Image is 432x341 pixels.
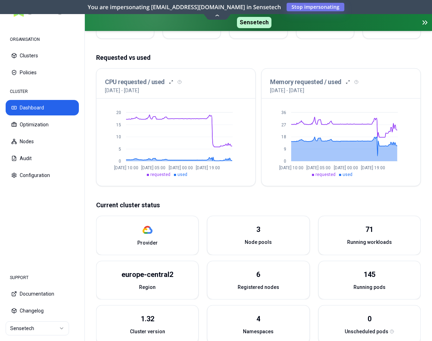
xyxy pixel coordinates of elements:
[96,200,421,210] p: Current cluster status
[6,151,79,166] button: Audit
[116,122,121,127] tspan: 15
[169,165,193,170] tspan: [DATE] 00:00
[139,284,156,291] span: Region
[114,165,138,170] tspan: [DATE] 10:00
[142,225,153,235] img: gcp
[256,225,260,234] div: 3
[119,159,121,164] tspan: 0
[6,65,79,80] button: Policies
[256,314,260,324] div: 4
[130,328,165,335] span: Cluster version
[105,77,165,87] h3: CPU requested / used
[284,159,286,164] tspan: 0
[137,239,158,246] span: Provider
[96,53,421,63] p: Requested vs used
[353,284,386,291] span: Running pods
[6,48,79,63] button: Clusters
[256,270,260,279] div: 6
[347,239,392,246] span: Running workloads
[141,165,165,170] tspan: [DATE] 05:00
[364,270,375,279] div: 145
[245,239,272,246] span: Node pools
[150,172,170,177] span: requested
[270,87,304,94] p: [DATE] - [DATE]
[343,172,352,177] span: used
[361,165,385,170] tspan: [DATE] 19:00
[6,84,79,99] div: CLUSTER
[238,284,279,291] span: Registered nodes
[116,110,121,115] tspan: 20
[281,122,286,127] tspan: 27
[6,117,79,132] button: Optimization
[6,303,79,318] button: Changelog
[334,165,358,170] tspan: [DATE] 00:00
[6,168,79,183] button: Configuration
[365,225,373,234] div: 71
[281,134,286,139] tspan: 18
[116,134,121,139] tspan: 10
[243,328,274,335] span: Namespaces
[281,110,286,115] tspan: 36
[121,270,173,279] div: europe-central2
[6,32,79,46] div: ORGANISATION
[6,134,79,149] button: Nodes
[196,165,220,170] tspan: [DATE] 19:00
[284,147,286,152] tspan: 9
[315,172,336,177] span: requested
[141,314,154,324] div: 1.32
[177,172,187,177] span: used
[119,147,121,152] tspan: 5
[279,165,303,170] tspan: [DATE] 10:00
[105,87,139,94] p: [DATE] - [DATE]
[345,328,388,335] span: Unscheduled pods
[306,165,331,170] tspan: [DATE] 05:00
[368,314,371,324] div: 0
[6,286,79,302] button: Documentation
[6,271,79,285] div: SUPPORT
[6,100,79,115] button: Dashboard
[237,17,271,28] span: Sensetech
[270,77,342,87] h3: Memory requested / used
